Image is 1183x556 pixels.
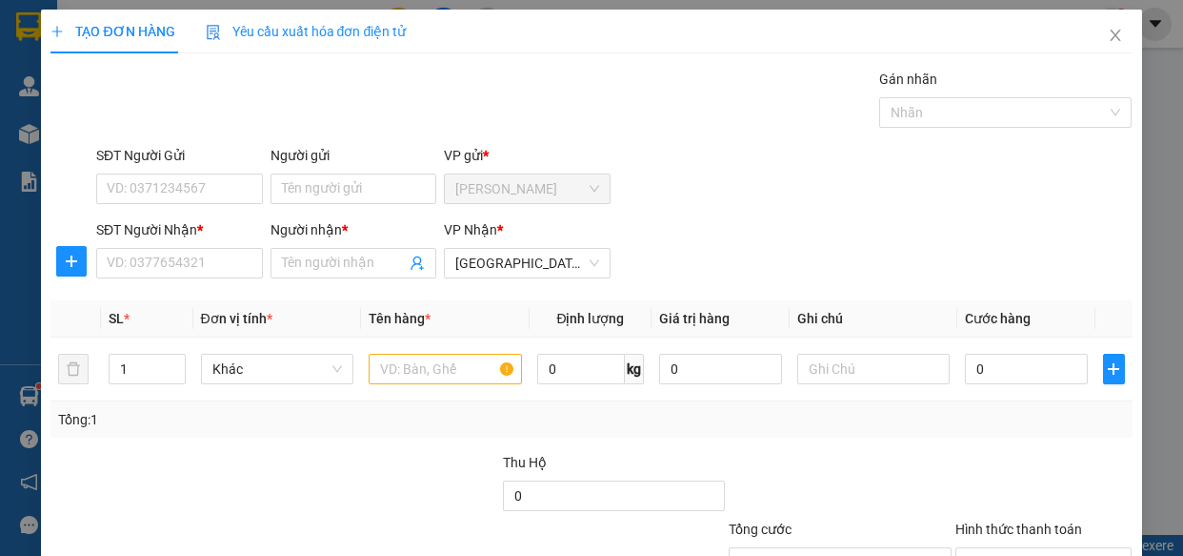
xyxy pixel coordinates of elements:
div: Tổng: 1 [58,409,458,430]
span: Phan Rang [455,175,599,203]
div: Người nhận [271,219,437,240]
div: VP gửi [444,145,611,166]
div: SĐT Người Gửi [96,145,263,166]
div: Người gửi [271,145,437,166]
input: 0 [659,354,782,384]
span: Thu Hộ [503,455,547,470]
span: SL [109,311,124,326]
span: plus [50,25,64,38]
button: plus [56,246,87,277]
span: Yêu cầu xuất hóa đơn điện tử [206,24,407,39]
span: TẠO ĐƠN HÀNG [50,24,174,39]
span: plus [57,254,86,269]
span: close [1108,28,1123,43]
button: delete [58,354,89,384]
label: Gán nhãn [879,72,937,87]
span: Giá trị hàng [659,311,730,326]
img: icon [206,25,221,40]
span: kg [625,354,644,384]
span: plus [1104,361,1124,377]
span: Cước hàng [965,311,1031,326]
div: SĐT Người Nhận [96,219,263,240]
span: Tên hàng [369,311,431,326]
span: VP Nhận [444,222,497,237]
th: Ghi chú [790,300,958,338]
span: Đơn vị tính [201,311,272,326]
button: plus [1103,354,1125,384]
input: VD: Bàn, Ghế [369,354,522,384]
span: user-add [410,256,425,271]
input: Ghi Chú [797,354,951,384]
label: Hình thức thanh toán [955,522,1082,537]
span: Định lượng [556,311,624,326]
span: Tổng cước [729,522,792,537]
span: Sài Gòn [455,249,599,278]
button: Close [1089,10,1142,63]
span: Khác [212,355,343,383]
